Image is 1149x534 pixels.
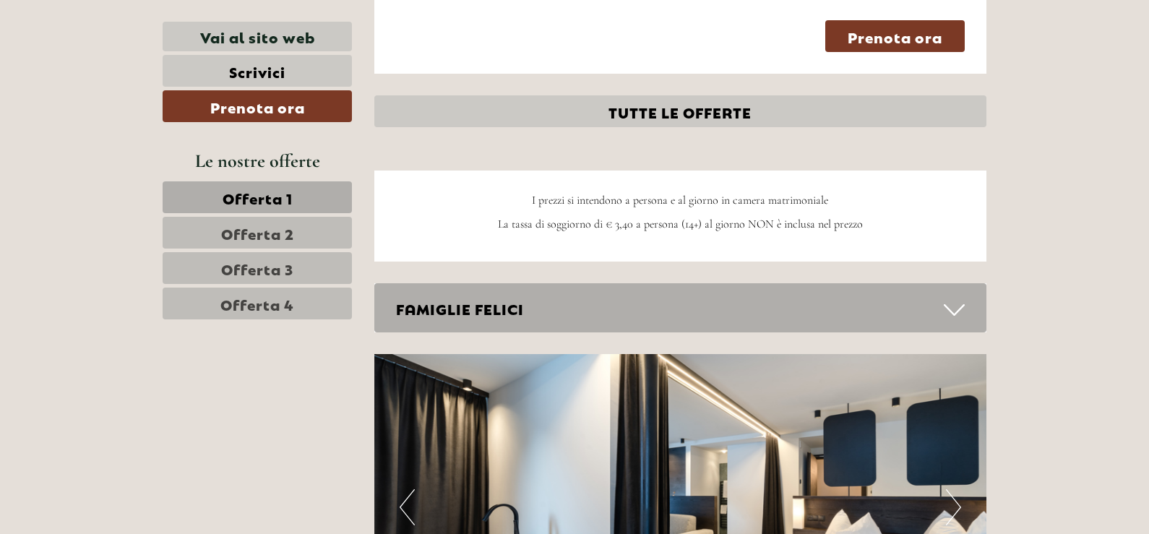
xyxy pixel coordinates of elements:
[223,187,293,207] span: Offerta 1
[532,193,828,207] span: I prezzi si intendono a persona e al giorno in camera matrimoniale
[400,489,415,525] button: Previous
[221,258,293,278] span: Offerta 3
[374,283,987,333] div: FAMIGLIE FELICI
[163,90,352,122] a: Prenota ora
[221,223,294,243] span: Offerta 2
[825,20,965,52] a: Prenota ora
[946,489,961,525] button: Next
[220,293,294,314] span: Offerta 4
[163,55,352,87] a: Scrivici
[374,95,987,127] a: TUTTE LE OFFERTE
[498,217,863,231] span: La tassa di soggiorno di € 3,40 a persona (14+) al giorno NON è inclusa nel prezzo
[163,22,352,51] a: Vai al sito web
[163,147,352,174] div: Le nostre offerte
